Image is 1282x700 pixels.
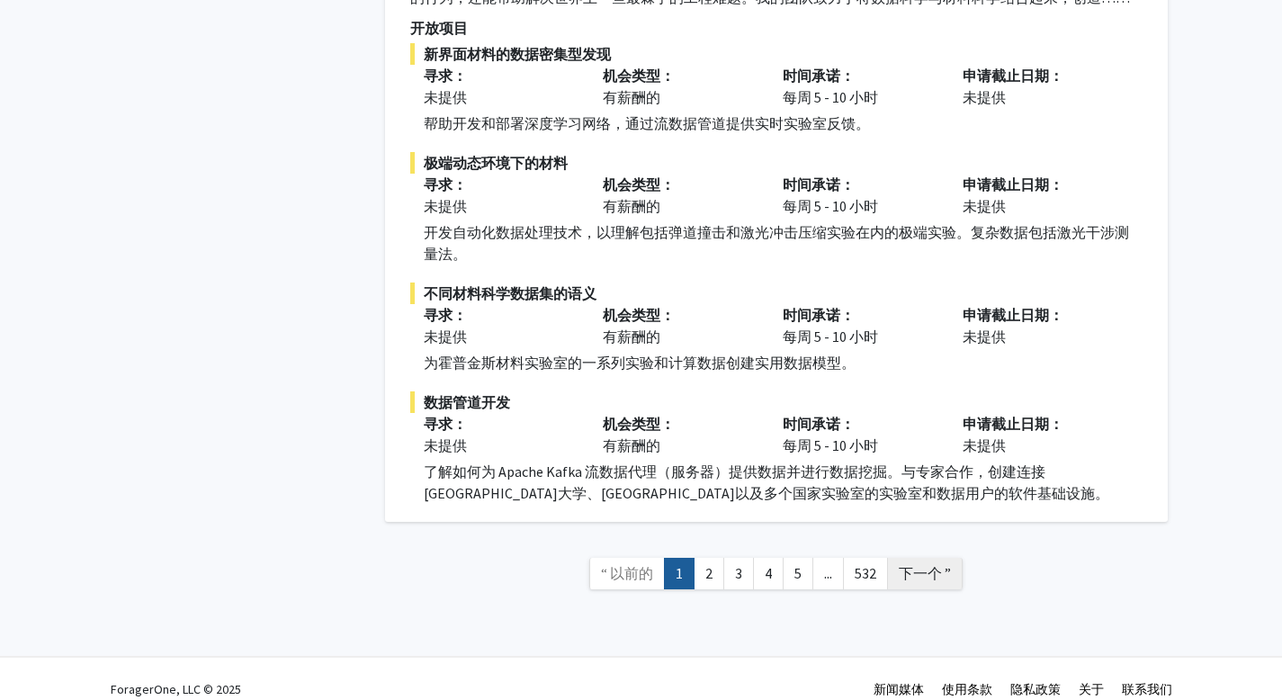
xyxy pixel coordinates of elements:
font: 4 [765,564,772,582]
a: 关于 [1079,681,1104,697]
font: “ 以前的 [601,564,653,582]
font: 机会类型： [603,67,675,85]
font: 2 [705,564,713,582]
iframe: 聊天 [13,619,76,687]
a: 上一页 [589,558,665,589]
font: 未提供 [963,328,1006,346]
font: 开放项目 [410,19,468,37]
font: 每周 5 - 10 小时 [783,328,878,346]
font: 未提供 [963,197,1006,215]
font: 5 [794,564,802,582]
font: 时间承诺： [783,306,855,324]
a: 联系我们 [1122,681,1172,697]
font: 数据管道开发 [424,393,510,411]
font: 未提供 [963,88,1006,106]
font: 申请截止日期： [963,67,1063,85]
font: 未提供 [424,197,467,215]
font: 为霍普金斯材料实验室的一系列实验和计算数据创建实用数据模型。 [424,354,856,372]
font: 未提供 [424,328,467,346]
font: 开发自动化数据处理技术，以理解包括弹道撞击和激光冲击压缩实验在内的极端实验。复杂数据包括激光干涉测量法。 [424,223,1129,263]
font: 有薪酬的 [603,197,660,215]
a: 隐私政策 [1010,681,1061,697]
font: ... [824,564,832,582]
font: 未提供 [963,436,1006,454]
font: 寻求： [424,415,467,433]
font: 申请截止日期： [963,175,1063,193]
font: 不同材料科学数据集的语义 [424,284,596,302]
font: 532 [855,564,876,582]
font: 未提供 [424,88,467,106]
font: 新界面材料的数据密集型发现 [424,45,611,63]
font: 有薪酬的 [603,88,660,106]
font: 1 [676,564,683,582]
font: ForagerOne, LLC © 2025 [111,681,241,697]
font: 申请截止日期： [963,306,1063,324]
font: 每周 5 - 10 小时 [783,436,878,454]
a: 使用条款 [942,681,992,697]
font: 帮助开发和部署深度学习网络，通过流数据管道提供实时实验室反馈。 [424,114,870,132]
font: 每周 5 - 10 小时 [783,197,878,215]
font: 了解如何为 Apache Kafka 流数据代理（服务器）提供数据并进行数据挖掘。与专家合作，创建连接[GEOGRAPHIC_DATA]大学、[GEOGRAPHIC_DATA]以及多个国家实验室... [424,462,1109,502]
a: 下一个 [887,558,963,589]
font: 未提供 [424,436,467,454]
font: 机会类型： [603,415,675,433]
font: 申请截止日期： [963,415,1063,433]
font: 每周 5 - 10 小时 [783,88,878,106]
font: 时间承诺： [783,175,855,193]
font: 机会类型： [603,306,675,324]
font: 下一个 ” [899,564,951,582]
font: 时间承诺： [783,415,855,433]
font: 寻求： [424,306,467,324]
font: 时间承诺： [783,67,855,85]
font: 3 [735,564,742,582]
font: 有薪酬的 [603,328,660,346]
nav: 页面导航 [385,540,1168,613]
font: 极端动态环境下的材料 [424,154,568,172]
font: 机会类型： [603,175,675,193]
font: 寻求： [424,67,467,85]
font: 有薪酬的 [603,436,660,454]
a: 新闻媒体 [874,681,924,697]
font: 寻求： [424,175,467,193]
